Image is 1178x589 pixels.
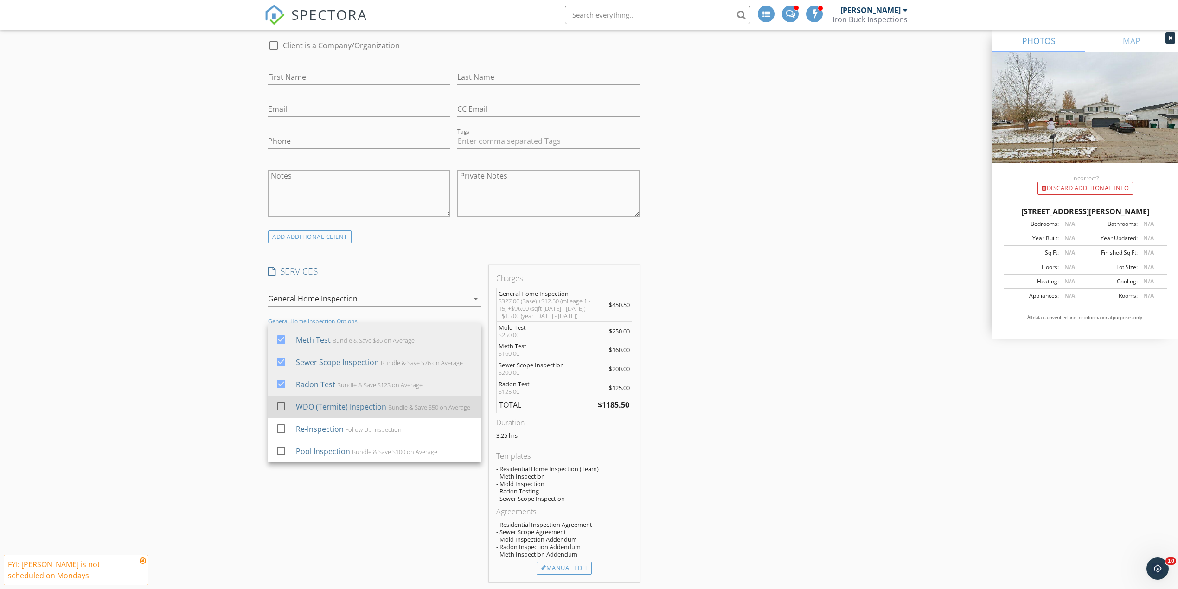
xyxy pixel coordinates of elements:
[1006,292,1059,300] div: Appliances:
[609,327,630,335] span: $250.00
[268,294,358,303] div: General Home Inspection
[1085,249,1138,257] div: Finished Sq Ft:
[8,559,137,581] div: FYI: [PERSON_NAME] is not scheduled on Mondays.
[496,506,632,517] div: Agreements
[283,41,400,50] label: Client is a Company/Organization
[296,334,331,346] div: Meth Test
[496,473,632,480] div: - Meth Inspection
[496,432,632,439] p: 3.25 hrs
[1143,263,1154,271] span: N/A
[1085,220,1138,228] div: Bathrooms:
[992,30,1085,52] a: PHOTOS
[1006,263,1059,271] div: Floors:
[609,346,630,354] span: $160.00
[565,6,750,24] input: Search everything...
[496,543,632,551] div: - Radon Inspection Addendum
[291,5,367,24] span: SPECTORA
[992,52,1178,186] img: streetview
[1085,292,1138,300] div: Rooms:
[1064,249,1075,256] span: N/A
[496,495,632,502] div: - Sewer Scope Inspection
[537,562,592,575] div: Manual Edit
[268,265,481,277] h4: SERVICES
[499,380,593,388] div: Radon Test
[496,480,632,487] div: - Mold Inspection
[496,273,632,284] div: Charges
[1064,220,1075,228] span: N/A
[496,417,632,428] div: Duration
[1143,249,1154,256] span: N/A
[609,301,630,309] span: $450.50
[470,293,481,304] i: arrow_drop_down
[499,290,593,297] div: General Home Inspection
[1085,234,1138,243] div: Year Updated:
[1006,220,1059,228] div: Bedrooms:
[499,388,593,395] div: $125.00
[1143,277,1154,285] span: N/A
[296,446,350,457] div: Pool Inspection
[499,297,593,320] div: $327.00 (Base) +$12.50 (mileage 1 - 15) +$96.00 (sqft [DATE] - [DATE]) +$15.00 (year [DATE] - [DA...
[598,400,629,410] strong: $1185.50
[1064,292,1075,300] span: N/A
[609,384,630,392] span: $125.00
[1006,234,1059,243] div: Year Built:
[1037,182,1133,195] div: Discard Additional info
[496,521,632,528] div: - Residential Inspection Agreement
[1165,557,1176,565] span: 10
[496,487,632,495] div: - Radon Testing
[1085,277,1138,286] div: Cooling:
[337,381,423,389] div: Bundle & Save $123 on Average
[1006,277,1059,286] div: Heating:
[840,6,901,15] div: [PERSON_NAME]
[496,450,632,461] div: Templates
[496,528,632,536] div: - Sewer Scope Agreement
[296,423,344,435] div: Re-Inspection
[268,230,352,243] div: ADD ADDITIONAL client
[496,551,632,558] div: - Meth Inspection Addendum
[499,369,593,376] div: $200.00
[296,357,379,368] div: Sewer Scope Inspection
[264,5,285,25] img: The Best Home Inspection Software - Spectora
[1146,557,1169,580] iframe: Intercom live chat
[609,365,630,373] span: $200.00
[497,397,595,413] td: TOTAL
[1004,206,1167,217] div: [STREET_ADDRESS][PERSON_NAME]
[296,401,386,412] div: WDO (Termite) Inspection
[832,15,908,24] div: Iron Buck Inspections
[333,337,415,344] div: Bundle & Save $86 on Average
[499,331,593,339] div: $250.00
[1004,314,1167,321] p: All data is unverified and for informational purposes only.
[496,536,632,543] div: - Mold Inspection Addendum
[1143,234,1154,242] span: N/A
[992,174,1178,182] div: Incorrect?
[1143,220,1154,228] span: N/A
[1085,263,1138,271] div: Lot Size:
[296,379,335,390] div: Radon Test
[499,361,593,369] div: Sewer Scope Inspection
[388,403,470,411] div: Bundle & Save $50 on Average
[352,448,437,455] div: Bundle & Save $100 on Average
[264,13,367,32] a: SPECTORA
[1064,263,1075,271] span: N/A
[1085,30,1178,52] a: MAP
[346,426,402,433] div: Follow Up Inspection
[381,359,463,366] div: Bundle & Save $76 on Average
[1064,277,1075,285] span: N/A
[1143,292,1154,300] span: N/A
[499,350,593,357] div: $160.00
[499,342,593,350] div: Meth Test
[496,465,632,473] div: - Residential Home Inspection (Team)
[499,324,593,331] div: Mold Test
[1064,234,1075,242] span: N/A
[1006,249,1059,257] div: Sq Ft:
